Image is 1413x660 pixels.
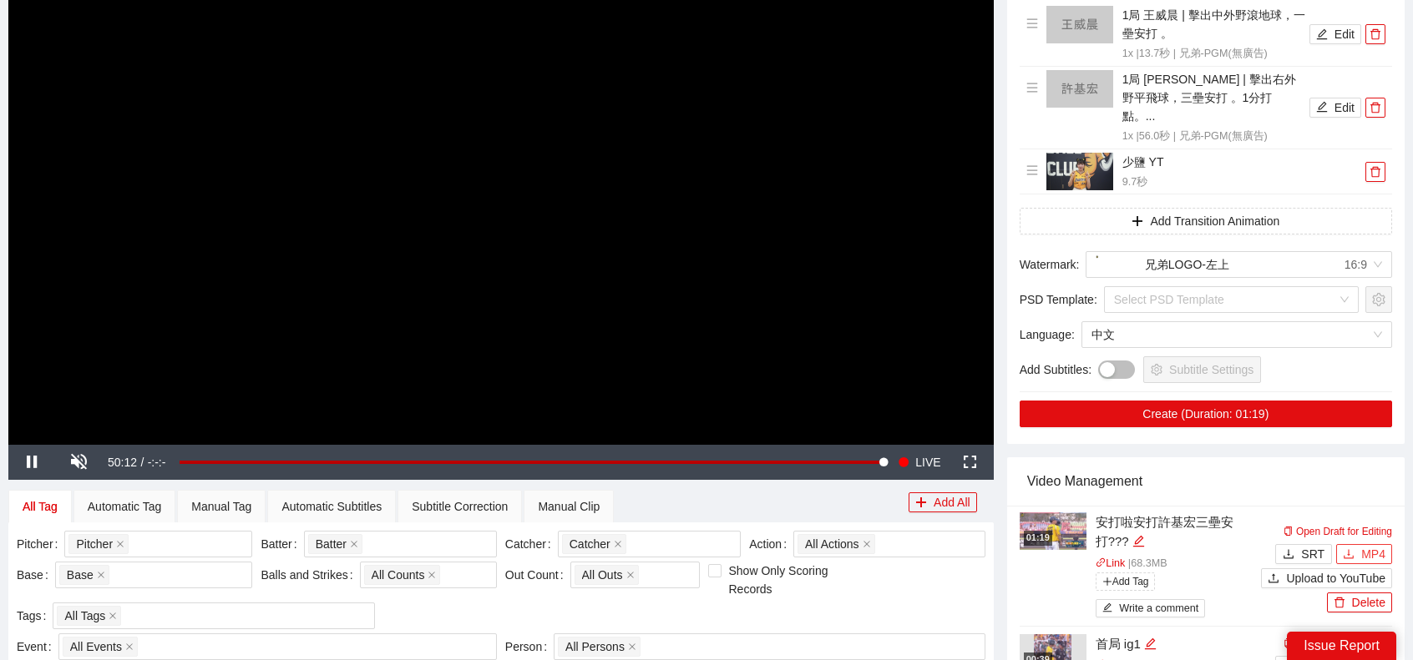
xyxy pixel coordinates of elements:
[565,637,625,656] span: All Persons
[1286,569,1385,587] span: Upload to YouTube
[1144,634,1157,654] div: Edit
[1122,46,1305,63] p: 1x | 13.7 秒 | 兄弟-PGM(無廣告)
[1096,255,1132,276] img: %E5%85%84%E5%BC%9FLOGO-%E5%B7%A6%E4%B8%8A.png
[1026,18,1038,29] span: menu
[1284,526,1294,537] span: copy
[108,456,137,469] span: 50:12
[892,445,946,480] button: Seek to live, currently playing live
[1366,166,1385,178] span: delete
[538,497,600,516] div: Manual Clip
[1132,535,1145,547] span: edit
[8,445,55,480] button: Pause
[1096,252,1228,277] div: 兄弟LOGO-左上
[1334,597,1345,610] span: delete
[1096,556,1262,572] p: | 68.3 MB
[1361,545,1385,563] span: MP4
[1365,98,1385,118] button: delete
[109,612,117,620] span: close
[59,565,109,585] span: Base
[1132,215,1143,229] span: plus
[1091,322,1382,347] span: 中文
[1343,548,1355,562] span: download
[1020,360,1091,379] span: Add Subtitles :
[1020,208,1392,234] button: plusAdd Transition Animation
[1284,526,1392,537] a: Open Draft for Editing
[1122,128,1305,145] p: 1x | 56.0 秒 | 兄弟-PGM(無廣告)
[17,633,58,660] label: Event
[1327,592,1392,612] button: deleteDelete
[1026,164,1038,176] span: menu
[64,607,105,625] span: All Tags
[1261,568,1392,588] button: uploadUpload to YouTube
[1283,548,1294,562] span: download
[148,456,166,469] span: -:-:-
[23,497,58,516] div: All Tag
[1301,545,1324,563] span: SRT
[1144,637,1157,650] span: edit
[125,642,134,651] span: close
[55,445,102,480] button: Unmute
[505,531,558,557] label: Catcher
[722,562,863,598] span: Show Only Scoring Records
[17,531,64,557] label: Pitcher
[1046,70,1113,108] img: 160x90.png
[372,566,425,584] span: All Counts
[628,642,636,651] span: close
[88,497,161,516] div: Automatic Tag
[575,565,639,585] span: All Outs
[97,571,105,579] span: close
[1046,6,1113,43] img: 160x90.png
[1284,638,1294,648] span: copy
[1020,255,1080,274] span: Watermark :
[749,531,793,557] label: Action
[1046,153,1113,190] img: thumbnail.png
[1132,532,1145,552] div: Edit
[1026,82,1038,93] span: menu
[350,540,358,548] span: close
[1096,572,1156,591] span: Add Tag
[76,535,113,553] span: Pitcher
[1287,632,1396,660] div: Issue Report
[1336,544,1392,564] button: downloadMP4
[1020,325,1075,344] span: Language :
[505,562,570,588] label: Out Count
[70,637,122,656] span: All Events
[915,496,927,510] span: plus
[17,562,55,588] label: Base
[1309,24,1361,44] button: editEdit
[180,461,884,464] div: Progress Bar
[1096,557,1107,568] span: link
[428,571,436,579] span: close
[1365,162,1385,182] button: delete
[1096,557,1126,569] a: linkLink
[17,602,53,629] label: Tags
[909,492,977,512] button: plusAdd All
[1143,356,1261,383] button: settingSubtitle Settings
[1102,602,1113,615] span: edit
[1365,24,1385,44] button: delete
[1345,252,1367,277] div: 16:9
[1365,286,1392,313] button: setting
[191,497,251,516] div: Manual Tag
[947,445,994,480] button: Fullscreen
[1096,634,1262,654] div: 首局 ig1
[1275,544,1332,564] button: downloadSRT
[1284,637,1392,649] a: Open Draft for Editing
[1309,98,1361,118] button: editEdit
[1102,577,1112,587] span: plus
[1366,28,1385,40] span: delete
[1316,28,1328,42] span: edit
[1316,101,1328,114] span: edit
[1027,457,1385,505] div: Video Management
[1020,401,1392,427] button: Create (Duration: 01:19)
[1122,153,1361,171] h4: 少鹽 YT
[412,497,508,516] div: Subtitle Correction
[1096,512,1262,552] div: 安打啦安打許基宏三壘安打???
[614,540,622,548] span: close
[1122,70,1305,125] h4: 1局 [PERSON_NAME] | 擊出右外野平飛球，三壘安打 。1分打點。...
[67,566,94,584] span: Base
[626,571,635,579] span: close
[582,566,623,584] span: All Outs
[805,535,859,553] span: All Actions
[316,535,347,553] span: Batter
